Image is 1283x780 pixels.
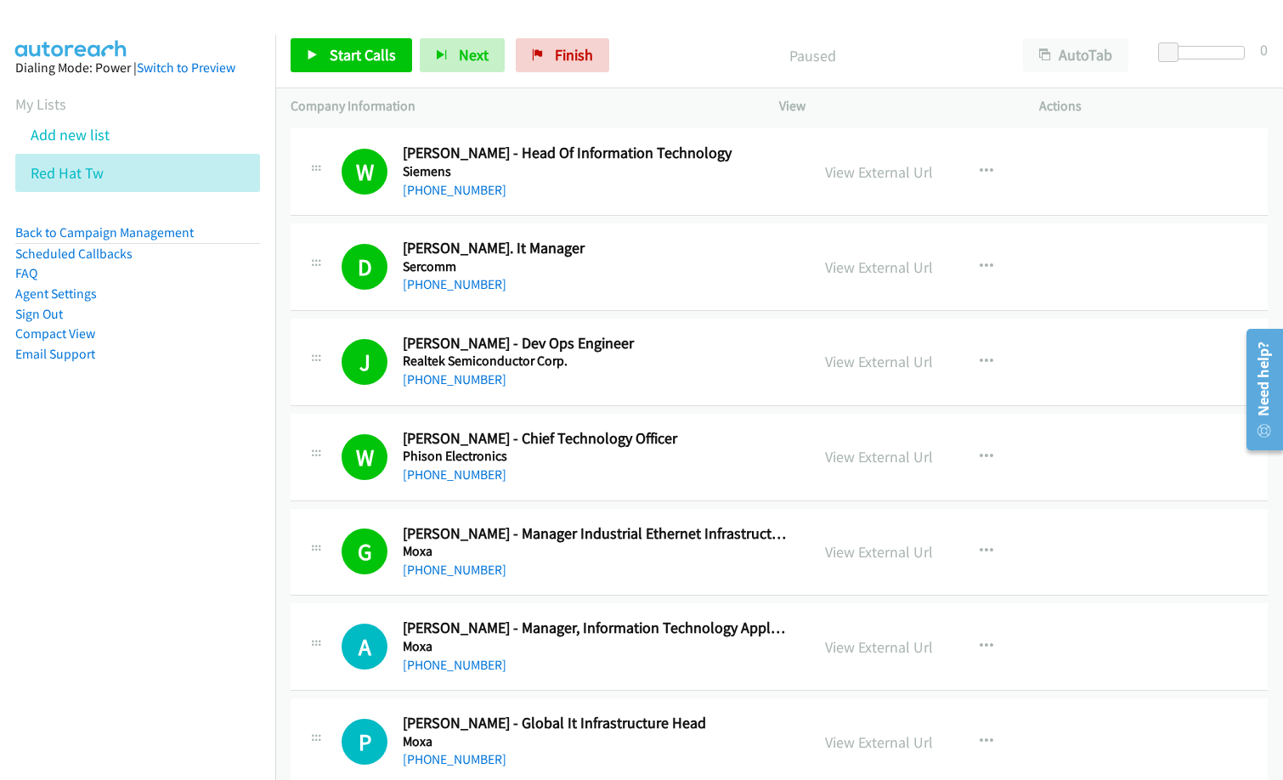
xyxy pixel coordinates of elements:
[403,466,506,483] a: [PHONE_NUMBER]
[291,38,412,72] a: Start Calls
[403,353,788,370] h5: Realtek Semiconductor Corp.
[403,144,788,163] h2: [PERSON_NAME] - Head Of Information Technology
[15,58,260,78] div: Dialing Mode: Power |
[403,619,788,638] h2: [PERSON_NAME] - Manager, Information Technology Application
[15,265,37,281] a: FAQ
[291,96,749,116] p: Company Information
[632,44,992,67] p: Paused
[403,751,506,767] a: [PHONE_NUMBER]
[137,59,235,76] a: Switch to Preview
[15,346,95,362] a: Email Support
[403,524,788,544] h2: [PERSON_NAME] - Manager Industrial Ethernet Infrastructure
[31,163,104,183] a: Red Hat Tw
[342,434,387,480] h1: W
[342,244,387,290] h1: D
[15,94,66,114] a: My Lists
[342,339,387,385] h1: J
[403,276,506,292] a: [PHONE_NUMBER]
[403,448,788,465] h5: Phison Electronics
[31,125,110,144] a: Add new list
[555,45,593,65] span: Finish
[825,162,933,182] a: View External Url
[15,246,133,262] a: Scheduled Callbacks
[15,306,63,322] a: Sign Out
[825,637,933,657] a: View External Url
[403,334,788,353] h2: [PERSON_NAME] - Dev Ops Engineer
[825,447,933,466] a: View External Url
[403,543,788,560] h5: Moxa
[403,733,788,750] h5: Moxa
[342,528,387,574] h1: G
[342,624,387,670] div: The call is yet to be attempted
[403,429,788,449] h2: [PERSON_NAME] - Chief Technology Officer
[403,258,788,275] h5: Sercomm
[1260,38,1268,61] div: 0
[420,38,505,72] button: Next
[1234,322,1283,457] iframe: Resource Center
[15,224,194,240] a: Back to Campaign Management
[15,325,95,342] a: Compact View
[825,542,933,562] a: View External Url
[403,163,788,180] h5: Siemens
[1039,96,1269,116] p: Actions
[403,239,788,258] h2: [PERSON_NAME]. It Manager
[1023,38,1128,72] button: AutoTab
[403,182,506,198] a: [PHONE_NUMBER]
[403,562,506,578] a: [PHONE_NUMBER]
[516,38,609,72] a: Finish
[342,719,387,765] div: The call is yet to be attempted
[342,149,387,195] h1: W
[403,657,506,673] a: [PHONE_NUMBER]
[403,371,506,387] a: [PHONE_NUMBER]
[342,719,387,765] h1: P
[403,714,788,733] h2: [PERSON_NAME] - Global It Infrastructure Head
[825,352,933,371] a: View External Url
[15,285,97,302] a: Agent Settings
[403,638,788,655] h5: Moxa
[459,45,489,65] span: Next
[330,45,396,65] span: Start Calls
[342,624,387,670] h1: A
[825,732,933,752] a: View External Url
[779,96,1009,116] p: View
[825,257,933,277] a: View External Url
